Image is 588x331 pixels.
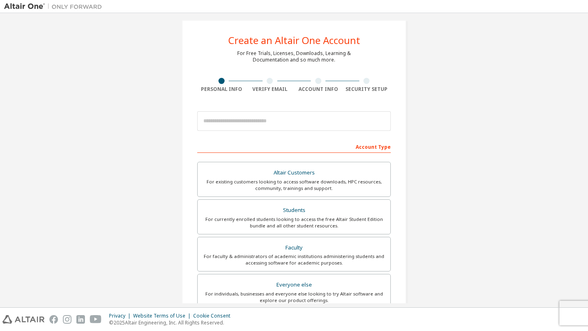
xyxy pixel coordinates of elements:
div: Cookie Consent [193,313,235,319]
img: facebook.svg [49,315,58,324]
img: Altair One [4,2,106,11]
div: For individuals, businesses and everyone else looking to try Altair software and explore our prod... [203,291,385,304]
div: Verify Email [246,86,294,93]
div: Faculty [203,242,385,254]
img: instagram.svg [63,315,71,324]
div: Security Setup [343,86,391,93]
div: Everyone else [203,279,385,291]
img: youtube.svg [90,315,102,324]
div: For Free Trials, Licenses, Downloads, Learning & Documentation and so much more. [237,50,351,63]
div: Account Type [197,140,391,153]
div: For existing customers looking to access software downloads, HPC resources, community, trainings ... [203,179,385,192]
div: Account Info [294,86,343,93]
div: Privacy [109,313,133,319]
div: Create an Altair One Account [228,35,360,45]
p: © 2025 Altair Engineering, Inc. All Rights Reserved. [109,319,235,326]
img: linkedin.svg [76,315,85,324]
div: Personal Info [197,86,246,93]
div: Students [203,205,385,216]
div: For faculty & administrators of academic institutions administering students and accessing softwa... [203,253,385,266]
img: altair_logo.svg [2,315,45,324]
div: For currently enrolled students looking to access the free Altair Student Edition bundle and all ... [203,216,385,229]
div: Altair Customers [203,167,385,179]
div: Website Terms of Use [133,313,193,319]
